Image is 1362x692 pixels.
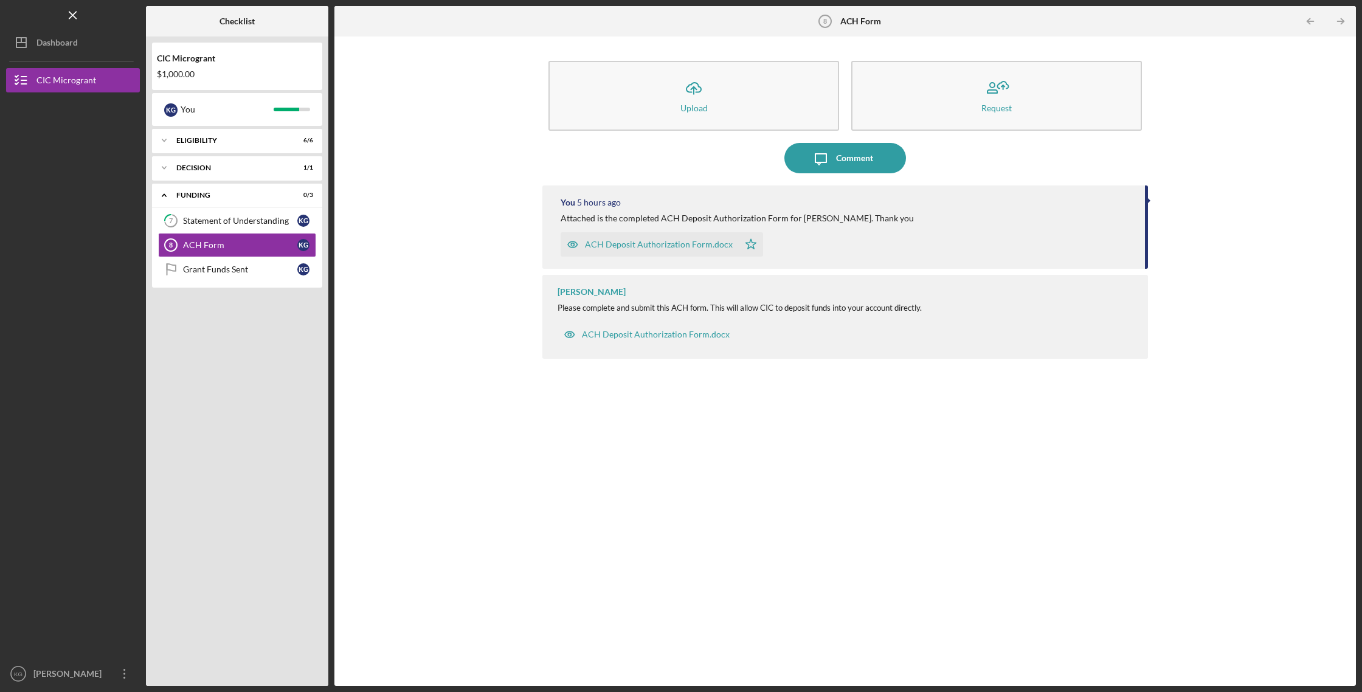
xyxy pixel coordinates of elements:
div: K G [297,215,309,227]
b: Checklist [220,16,255,26]
div: [PERSON_NAME] [558,287,626,297]
div: CIC Microgrant [36,68,96,95]
div: ACH Deposit Authorization Form.docx [582,330,730,339]
button: Request [851,61,1142,131]
time: 2025-09-30 15:24 [577,198,621,207]
div: ACH Deposit Authorization Form.docx [585,240,733,249]
button: KG[PERSON_NAME] [6,662,140,686]
a: 8ACH FormKG [158,233,316,257]
button: ACH Deposit Authorization Form.docx [561,232,763,257]
div: You [561,198,575,207]
div: 0 / 3 [291,192,313,199]
div: $1,000.00 [157,69,317,79]
div: You [181,99,274,120]
div: 1 / 1 [291,164,313,171]
a: 7Statement of UnderstandingKG [158,209,316,233]
button: CIC Microgrant [6,68,140,92]
tspan: 8 [169,241,173,249]
div: [PERSON_NAME] [30,662,109,689]
div: K G [164,103,178,117]
div: Dashboard [36,30,78,58]
button: Upload [548,61,839,131]
button: Comment [784,143,906,173]
div: ELIGIBILITY [176,137,283,144]
a: Grant Funds SentKG [158,257,316,282]
div: Comment [836,143,873,173]
button: ACH Deposit Authorization Form.docx [558,322,736,347]
div: K G [297,239,309,251]
div: CIC Microgrant [157,54,317,63]
div: Request [981,103,1012,112]
div: Grant Funds Sent [183,265,297,274]
div: Upload [680,103,708,112]
div: Attached is the completed ACH Deposit Authorization Form for [PERSON_NAME]. Thank you [561,213,914,223]
span: Please complete and submit this ACH form. This will allow CIC to deposit funds into your account ... [558,303,922,313]
div: Decision [176,164,283,171]
div: 6 / 6 [291,137,313,144]
button: Dashboard [6,30,140,55]
div: FUNDING [176,192,283,199]
div: Statement of Understanding [183,216,297,226]
div: K G [297,263,309,275]
text: KG [14,671,22,677]
tspan: 7 [169,217,173,225]
tspan: 8 [823,18,826,25]
b: ACH Form [840,16,881,26]
div: ACH Form [183,240,297,250]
